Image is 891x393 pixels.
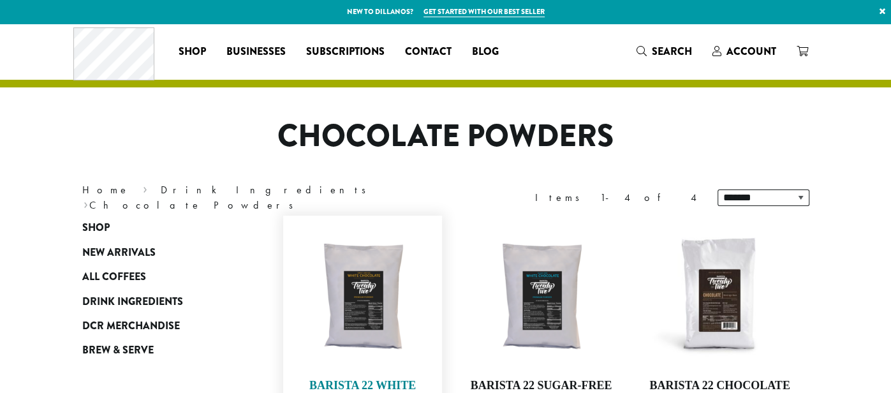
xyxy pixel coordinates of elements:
[143,178,147,198] span: ›
[82,245,156,261] span: New Arrivals
[468,222,614,369] img: B22-SF-White-Chocolate-Powder-300x300.png
[726,44,776,59] span: Account
[306,44,385,60] span: Subscriptions
[82,241,235,265] a: New Arrivals
[82,314,235,338] a: DCR Merchandise
[82,220,110,236] span: Shop
[73,118,819,155] h1: Chocolate Powders
[82,338,235,362] a: Brew & Serve
[226,44,286,60] span: Businesses
[82,183,129,196] a: Home
[82,182,427,213] nav: Breadcrumb
[82,289,235,313] a: Drink Ingredients
[651,44,691,59] span: Search
[82,269,146,285] span: All Coffees
[82,318,180,334] span: DCR Merchandise
[405,44,452,60] span: Contact
[472,44,499,60] span: Blog
[168,41,216,62] a: Shop
[82,216,235,240] a: Shop
[82,294,183,310] span: Drink Ingredients
[646,222,793,369] img: B22_PowderedMix_Mocha-300x300.jpg
[82,343,154,359] span: Brew & Serve
[626,41,702,62] a: Search
[82,265,235,289] a: All Coffees
[289,222,436,369] img: B22-Sweet-Ground-White-Chocolate-Powder-300x300.png
[179,44,206,60] span: Shop
[423,6,545,17] a: Get started with our best seller
[161,183,374,196] a: Drink Ingredients
[535,190,698,205] div: Items 1-4 of 4
[84,193,88,213] span: ›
